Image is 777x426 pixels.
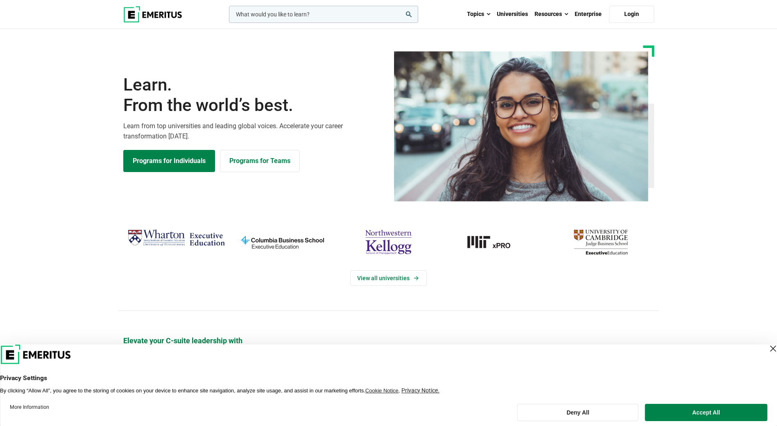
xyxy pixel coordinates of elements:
a: View Universities [350,270,427,286]
p: Elevate your C-suite leadership with [123,335,654,346]
p: Learn from top universities and leading global voices. Accelerate your career transformation [DATE]. [123,121,384,142]
a: MIT-xPRO [446,226,544,258]
img: Learn from the world's best [394,51,648,202]
img: MIT xPRO [446,226,544,258]
a: Explore for Business [220,150,300,172]
img: northwestern-kellogg [340,226,437,258]
input: woocommerce-product-search-field-0 [229,6,418,23]
img: Wharton Executive Education [127,226,225,250]
h1: Learn. [123,75,384,116]
img: cambridge-judge-business-school [552,226,650,258]
a: Explore Programs [123,150,215,172]
a: Login [609,6,654,23]
span: From the world’s best. [123,95,384,116]
img: columbia-business-school [233,226,331,258]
